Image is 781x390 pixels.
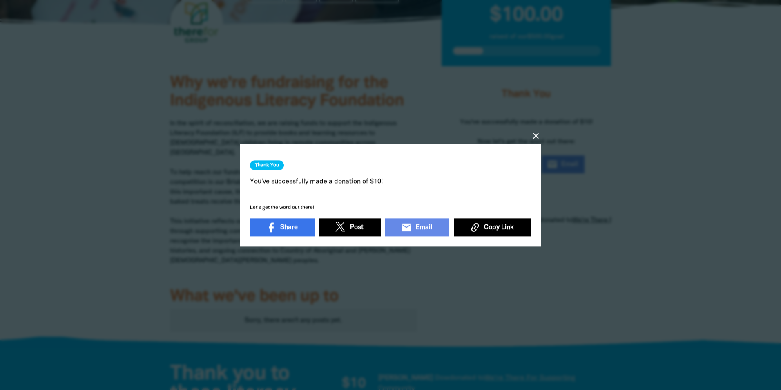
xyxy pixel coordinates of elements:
span: Post [350,222,364,232]
a: emailEmail [385,218,449,236]
span: Copy Link [484,222,514,232]
h3: Thank You [250,160,284,170]
button: Copy Link [454,218,531,236]
button: close [531,131,541,141]
a: Share [250,218,315,236]
span: Email [415,222,432,232]
a: Post [319,218,381,236]
span: Share [280,222,298,232]
h6: Let's get the word out there! [250,203,531,212]
i: email [401,222,412,233]
p: You've successfully made a donation of $10! [250,177,531,186]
